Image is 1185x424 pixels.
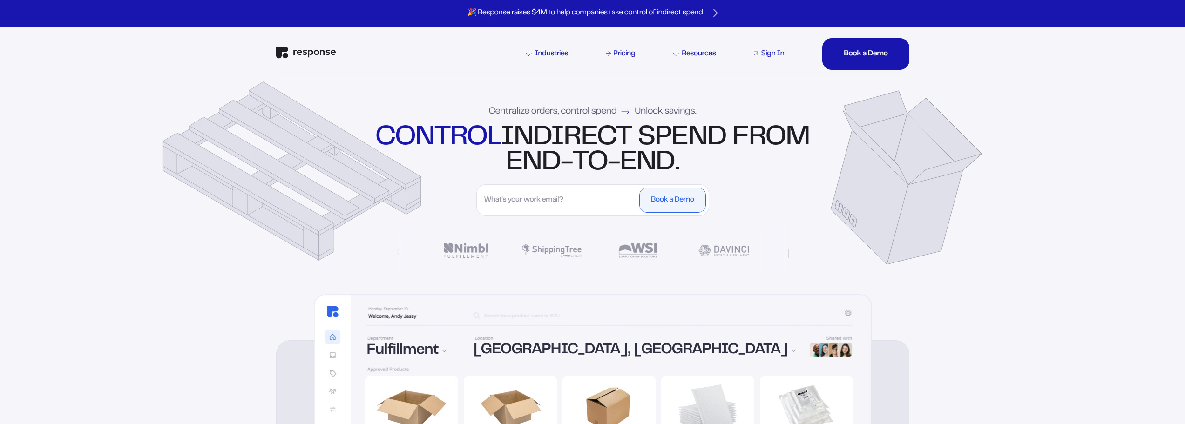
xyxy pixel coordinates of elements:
p: 🎉 Response raises $4M to help companies take control of indirect spend [467,8,703,18]
div: Book a Demo [844,50,887,58]
div: Sign In [761,50,784,58]
div: Centralize orders, control spend [489,107,697,116]
button: Book a Demo [639,188,705,213]
div: Book a Demo [651,196,694,204]
input: What's your work email? [480,188,637,213]
span: Unlock savings. [635,107,696,116]
a: Sign In [752,48,786,60]
div: indirect spend from end-to-end. [373,125,812,175]
button: Book a DemoBook a DemoBook a DemoBook a DemoBook a DemoBook a DemoBook a Demo [822,38,909,70]
a: Response Home [276,47,336,61]
div: Fulfillment [367,343,463,358]
img: Response Logo [276,47,336,59]
div: Resources [673,50,716,58]
a: Pricing [604,48,637,60]
div: [GEOGRAPHIC_DATA], [GEOGRAPHIC_DATA] [474,343,797,358]
strong: control [375,126,501,150]
div: Industries [526,50,568,58]
div: Pricing [613,50,635,58]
